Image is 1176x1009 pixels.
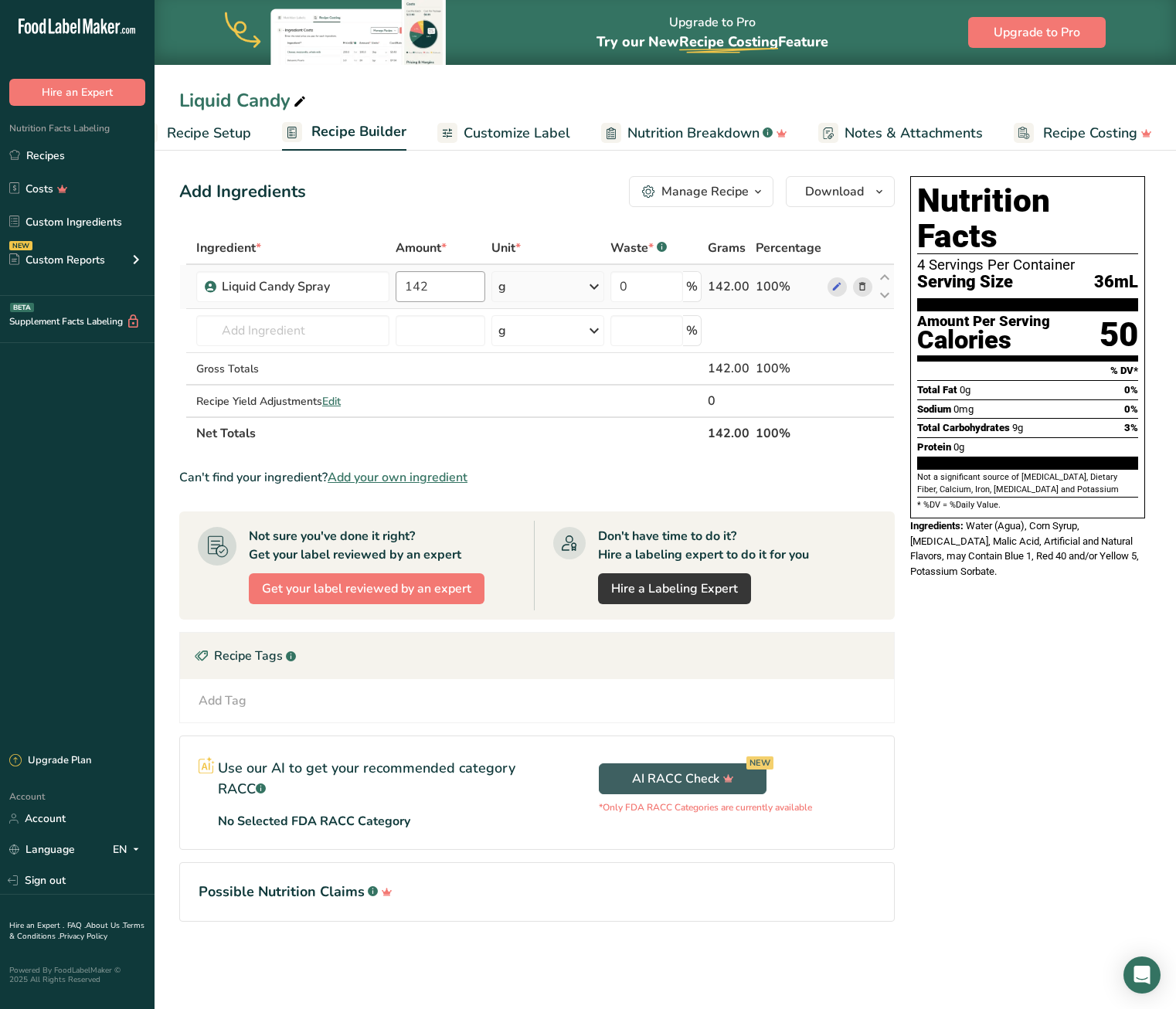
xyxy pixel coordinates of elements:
div: Amount Per Serving [917,314,1050,329]
span: 0g [960,384,970,396]
div: BETA [10,303,34,312]
span: Recipe Builder [311,121,406,142]
span: Nutrition Breakdown [627,123,760,144]
div: Not sure you've done it right? Get your label reviewed by an expert [249,527,461,564]
span: Grams [708,239,746,257]
span: 0% [1124,384,1138,396]
span: Protein [917,441,951,453]
div: Liquid Candy Spray [222,277,380,296]
div: 100% [756,277,821,296]
span: 36mL [1094,273,1138,292]
span: Amount [396,239,447,257]
div: NEW [746,756,773,769]
span: Customize Label [464,123,570,144]
div: Add Tag [199,691,246,710]
a: Hire a Labeling Expert [598,573,751,604]
div: Don't have time to do it? Hire a labeling expert to do it for you [598,527,809,564]
section: % DV* [917,362,1138,380]
a: FAQ . [67,920,86,931]
section: Not a significant source of [MEDICAL_DATA], Dietary Fiber, Calcium, Iron, [MEDICAL_DATA] and Pota... [917,471,1138,497]
span: Get your label reviewed by an expert [262,579,471,598]
button: AI RACC Check NEW [599,763,766,794]
div: NEW [9,241,32,250]
div: Waste [610,239,667,257]
div: 0 [708,392,749,410]
div: g [498,321,506,340]
div: Add Ingredients [179,179,306,205]
div: 142.00 [708,277,749,296]
span: Ingredients: [910,520,964,532]
div: 50 [1100,314,1138,355]
span: Recipe Costing [1043,123,1137,144]
span: Total Carbohydrates [917,422,1010,433]
th: Net Totals [193,416,705,449]
div: Upgrade to Pro [596,1,828,65]
div: Can't find your ingredient? [179,468,895,487]
a: Hire an Expert . [9,920,64,931]
span: Try our New Feature [596,32,828,51]
button: Hire an Expert [9,79,145,106]
a: Recipe Costing [1014,116,1152,151]
span: Percentage [756,239,821,257]
button: Manage Recipe [629,176,773,207]
div: 100% [756,359,821,378]
h1: Nutrition Facts [917,183,1138,254]
a: Language [9,836,75,863]
section: * %DV = %Daily Value. [917,497,1138,511]
div: Open Intercom Messenger [1123,956,1161,994]
th: 142.00 [705,416,753,449]
p: No Selected FDA RACC Category [218,812,410,831]
p: Use our AI to get your recommended category RACC [218,758,518,800]
span: Sodium [917,403,951,415]
div: Gross Totals [196,361,389,377]
button: Download [786,176,895,207]
div: Upgrade Plan [9,753,91,769]
span: Unit [491,239,521,257]
div: Calories [917,329,1050,352]
span: Water (Agua), Corn Syrup, [MEDICAL_DATA], Malic Acid, Artificial and Natural Flavors, may Contain... [910,520,1139,577]
div: Liquid Candy [179,87,309,114]
div: 142.00 [708,359,749,378]
span: Edit [322,394,341,409]
span: AI RACC Check [632,769,734,788]
span: 0mg [953,403,974,415]
a: Customize Label [437,116,570,151]
div: EN [113,841,145,859]
a: Recipe Setup [138,116,251,151]
div: Manage Recipe [661,182,749,201]
a: About Us . [86,920,123,931]
div: Recipe Tags [180,633,894,679]
h1: Possible Nutrition Claims [199,882,875,902]
span: 0% [1124,403,1138,415]
div: Powered By FoodLabelMaker © 2025 All Rights Reserved [9,966,145,984]
span: Recipe Setup [167,123,251,144]
a: Terms & Conditions . [9,920,144,942]
div: Recipe Yield Adjustments [196,393,389,409]
span: Upgrade to Pro [994,23,1080,42]
a: Recipe Builder [282,114,406,151]
span: Ingredient [196,239,261,257]
a: Privacy Policy [59,931,107,942]
span: 3% [1124,422,1138,433]
span: 0g [953,441,964,453]
span: Add your own ingredient [328,468,467,487]
th: 100% [753,416,824,449]
span: Serving Size [917,273,1013,292]
button: Get your label reviewed by an expert [249,573,484,604]
input: Add Ingredient [196,315,389,346]
div: Custom Reports [9,252,105,268]
button: Upgrade to Pro [968,17,1106,48]
span: Notes & Attachments [845,123,983,144]
a: Nutrition Breakdown [601,116,787,151]
span: Download [805,182,864,201]
p: *Only FDA RACC Categories are currently available [599,800,812,814]
a: Notes & Attachments [818,116,983,151]
span: Recipe Costing [679,32,778,51]
span: 9g [1012,422,1023,433]
div: 4 Servings Per Container [917,257,1138,273]
span: Total Fat [917,384,957,396]
div: g [498,277,506,296]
